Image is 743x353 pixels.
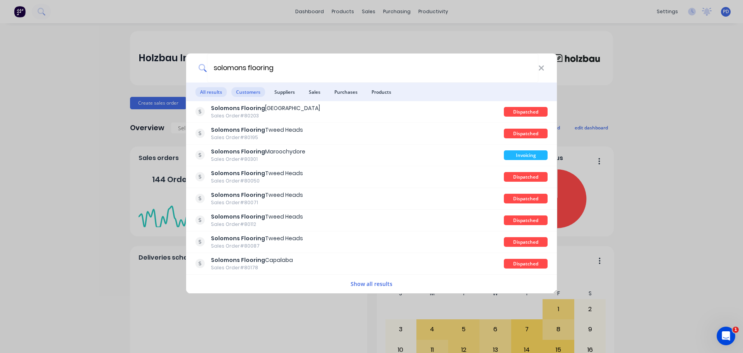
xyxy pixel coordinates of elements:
div: Dispatched [504,237,548,247]
div: Dispatched [504,259,548,269]
div: Sales Order #80195 [211,134,303,141]
button: Show all results [348,279,395,288]
div: Sales Order #80071 [211,199,303,206]
span: 1 [733,327,739,333]
div: Tweed Heads [211,213,303,221]
b: Solomons Flooring [211,126,265,134]
b: Solomons Flooring [211,104,265,112]
span: Purchases [330,87,362,97]
b: Solomons Flooring [211,213,265,220]
b: Solomons Flooring [211,148,265,155]
div: Sales Order #80203 [211,112,320,119]
input: Start typing a customer or supplier name to create a new order... [207,53,538,83]
b: Solomons Flooring [211,191,265,199]
span: Suppliers [270,87,300,97]
span: Products [367,87,396,97]
div: Tweed Heads [211,126,303,134]
div: Sales Order #80112 [211,221,303,228]
b: Solomons Flooring [211,256,265,264]
div: Invoicing [504,150,548,160]
div: Dispatched [504,129,548,138]
div: Sales Order #80087 [211,243,303,250]
div: Dispatched [504,215,548,225]
div: Sales Order #80301 [211,156,305,163]
div: Dispatched [504,172,548,182]
div: Dispatched [504,194,548,203]
div: Sales Order #80178 [211,264,293,271]
b: Solomons Flooring [211,169,265,177]
div: Sales Order #80050 [211,177,303,184]
div: Capalaba [211,256,293,264]
div: Tweed Heads [211,234,303,243]
div: Maroochydore [211,148,305,156]
iframe: Intercom live chat [717,327,735,345]
span: Customers [231,87,265,97]
div: Tweed Heads [211,169,303,177]
div: Tweed Heads [211,191,303,199]
div: [GEOGRAPHIC_DATA] [211,104,320,112]
span: Sales [304,87,325,97]
b: Solomons Flooring [211,234,265,242]
span: All results [195,87,227,97]
div: Dispatched [504,107,548,117]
